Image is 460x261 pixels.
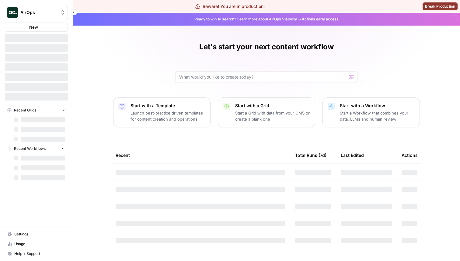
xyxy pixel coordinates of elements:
a: Settings [5,229,68,239]
p: Start a Workflow that combines your data, LLMs and human review [340,110,415,122]
span: Ready to win AI search? about AirOps Visibility [194,16,297,22]
p: Start with a Grid [235,103,310,109]
p: Launch best-practice driven templates for content creation and operations [131,110,205,122]
button: Recent Workflows [5,144,68,153]
h1: Let's start your next content workflow [199,42,334,52]
span: New [29,24,38,30]
span: Help + Support [14,251,65,256]
span: Break Production [425,4,455,9]
input: What would you like to create today? [179,74,347,80]
button: Start with a WorkflowStart a Workflow that combines your data, LLMs and human review [322,97,420,127]
a: Learn more [237,17,257,21]
div: Total Runs (7d) [295,147,326,164]
div: Last Edited [341,147,364,164]
a: Usage [5,239,68,249]
span: Usage [14,241,65,247]
button: Break Production [423,2,458,10]
span: AirOps [20,9,57,16]
div: Actions [402,147,418,164]
span: Actions early access [302,16,339,22]
div: Beware! You are in production! [195,3,265,9]
div: Recent [116,147,285,164]
button: Help + Support [5,249,68,259]
span: Recent Workflows [14,146,46,151]
button: Start with a GridStart a Grid with data from your CMS or create a blank one [218,97,315,127]
button: Workspace: AirOps [5,5,68,20]
span: Settings [14,231,65,237]
img: AirOps Logo [7,7,18,18]
button: New [5,23,68,32]
button: Start with a TemplateLaunch best-practice driven templates for content creation and operations [113,97,211,127]
p: Start with a Workflow [340,103,415,109]
p: Start a Grid with data from your CMS or create a blank one [235,110,310,122]
span: Recent Grids [14,108,36,113]
p: Start with a Template [131,103,205,109]
button: Recent Grids [5,106,68,115]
